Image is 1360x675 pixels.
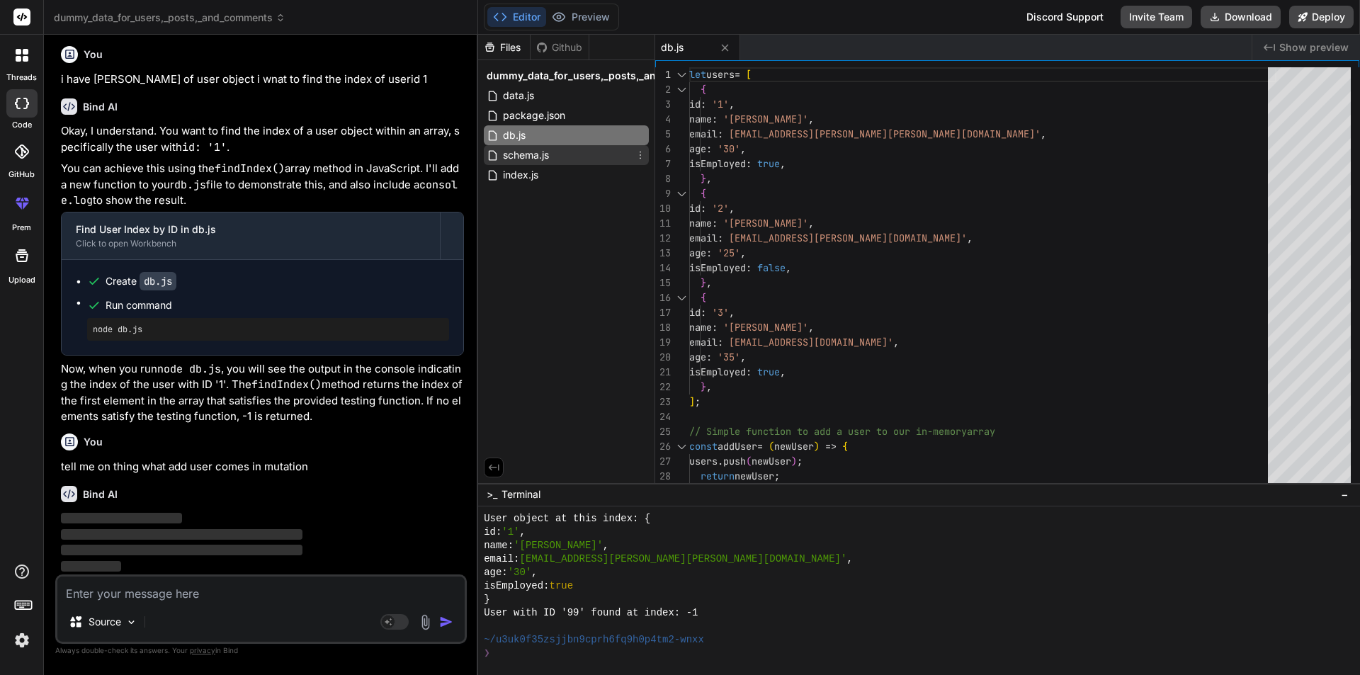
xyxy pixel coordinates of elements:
button: Editor [487,7,546,27]
span: ( [769,440,774,453]
span: : [701,306,706,319]
span: : [701,98,706,110]
span: schema.js [501,147,550,164]
span: , [808,321,814,334]
span: , [531,566,537,579]
div: Click to open Workbench [76,238,426,249]
span: ; [774,470,780,482]
span: let [689,68,706,81]
p: i have [PERSON_NAME] of user object i wnat to find the index of userid 1 [61,72,464,88]
span: isEmployed [689,261,746,274]
span: : [746,157,752,170]
span: age: [484,566,508,579]
span: '35' [718,351,740,363]
span: '[PERSON_NAME]' [723,217,808,229]
span: , [740,351,746,363]
span: package.json [501,107,567,124]
div: 16 [655,290,671,305]
span: ‌ [61,561,121,572]
code: db.js [174,178,206,192]
span: } [701,276,706,289]
span: ~/u3uk0f35zsjjbn9cprh6fq9h0p4tm2-wnxx [484,633,704,647]
button: Find User Index by ID in db.jsClick to open Workbench [62,212,440,259]
span: ] [689,395,695,408]
span: , [786,261,791,274]
span: : [706,246,712,259]
div: Github [531,40,589,55]
span: = [757,440,763,453]
span: ( [746,455,752,467]
div: 15 [655,276,671,290]
span: , [1041,127,1046,140]
span: newUser [752,455,791,467]
span: name [689,217,712,229]
span: [EMAIL_ADDRESS][DOMAIN_NAME]' [729,336,893,348]
img: attachment [417,614,433,630]
span: return [701,470,735,482]
span: name [689,321,712,334]
span: : [712,113,718,125]
span: array [967,425,995,438]
span: id [689,202,701,215]
span: , [603,539,608,552]
span: dummy_data_for_users,_posts,_and_comments [487,69,719,83]
span: [EMAIL_ADDRESS][PERSON_NAME][DOMAIN_NAME]' [729,232,967,244]
div: 25 [655,424,671,439]
span: , [729,202,735,215]
div: 11 [655,216,671,231]
span: '1' [712,98,729,110]
span: ❯ [484,647,491,660]
div: 6 [655,142,671,157]
h6: Bind AI [83,100,118,114]
div: 23 [655,395,671,409]
div: 7 [655,157,671,171]
span: ‌ [61,513,182,523]
span: ; [797,455,803,467]
code: db.js [140,272,176,290]
span: id [689,306,701,319]
button: Download [1201,6,1281,28]
span: , [780,365,786,378]
span: '1' [501,526,519,539]
span: email [689,232,718,244]
p: You can achieve this using the array method in JavaScript. I'll add a new function to your file t... [61,161,464,209]
h6: Bind AI [83,487,118,501]
span: '[PERSON_NAME]' [723,113,808,125]
span: index.js [501,166,540,183]
div: 24 [655,409,671,424]
span: , [740,246,746,259]
div: Click to collapse the range. [672,67,691,82]
div: Click to collapse the range. [672,186,691,201]
span: true [550,579,574,593]
p: Now, when you run , you will see the output in the console indicating the index of the user with ... [61,361,464,425]
span: , [808,113,814,125]
span: name [689,113,712,125]
div: 22 [655,380,671,395]
button: Preview [546,7,616,27]
code: findIndex() [251,378,322,392]
span: : [718,232,723,244]
p: Source [89,615,121,629]
span: email [689,127,718,140]
span: : [701,202,706,215]
div: 5 [655,127,671,142]
span: : [706,351,712,363]
span: users [689,455,718,467]
span: { [842,440,848,453]
span: false [757,261,786,274]
div: 27 [655,454,671,469]
span: '[PERSON_NAME]' [514,539,603,552]
span: '[PERSON_NAME]' [723,321,808,334]
span: , [893,336,899,348]
div: 10 [655,201,671,216]
span: : [746,365,752,378]
code: id: '1' [182,140,227,154]
span: age [689,351,706,363]
span: name: [484,539,514,552]
div: Click to collapse the range. [672,439,691,454]
span: { [701,187,706,200]
span: age [689,246,706,259]
span: '3' [712,306,729,319]
span: privacy [190,646,215,654]
span: { [701,291,706,304]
